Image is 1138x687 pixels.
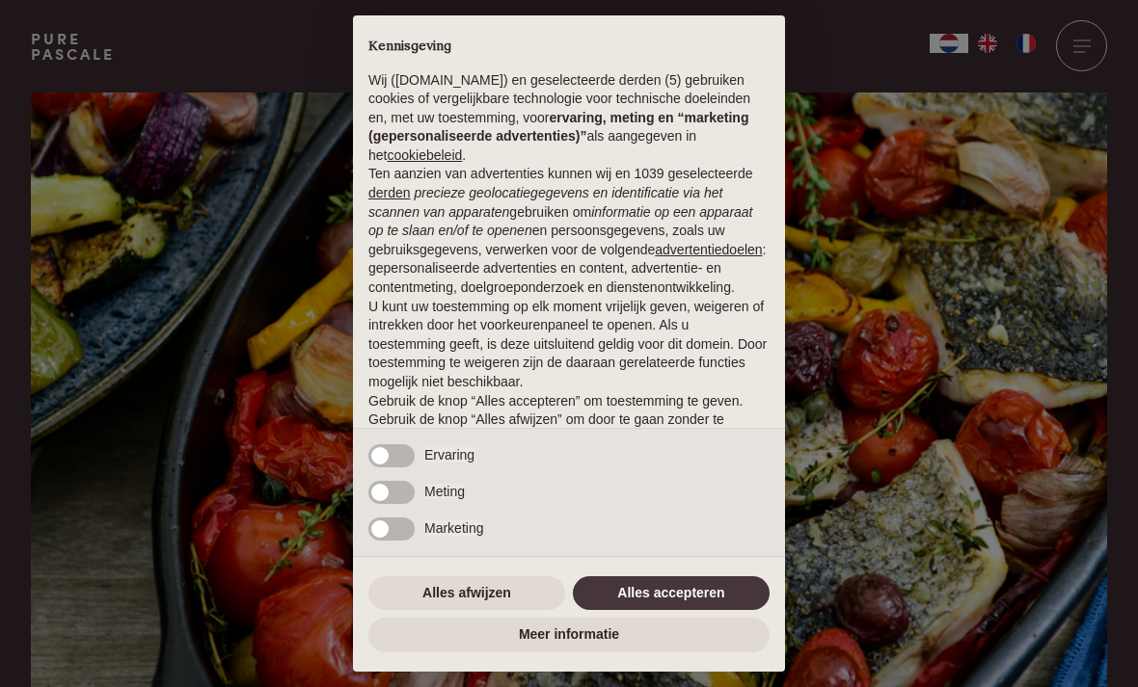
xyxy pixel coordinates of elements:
[424,520,483,536] span: Marketing
[368,165,770,297] p: Ten aanzien van advertenties kunnen wij en 1039 geselecteerde gebruiken om en persoonsgegevens, z...
[368,204,753,239] em: informatie op een apparaat op te slaan en/of te openen
[573,576,770,611] button: Alles accepteren
[655,241,762,260] button: advertentiedoelen
[387,147,462,163] a: cookiebeleid
[368,185,722,220] em: precieze geolocatiegegevens en identificatie via het scannen van apparaten
[368,576,565,611] button: Alles afwijzen
[368,71,770,166] p: Wij ([DOMAIN_NAME]) en geselecteerde derden (5) gebruiken cookies of vergelijkbare technologie vo...
[368,184,411,203] button: derden
[368,298,770,392] p: U kunt uw toestemming op elk moment vrijelijk geven, weigeren of intrekken door het voorkeurenpan...
[368,618,770,652] button: Meer informatie
[424,484,465,499] span: Meting
[368,110,748,145] strong: ervaring, meting en “marketing (gepersonaliseerde advertenties)”
[368,39,770,56] h2: Kennisgeving
[424,447,474,462] span: Ervaring
[368,392,770,449] p: Gebruik de knop “Alles accepteren” om toestemming te geven. Gebruik de knop “Alles afwijzen” om d...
